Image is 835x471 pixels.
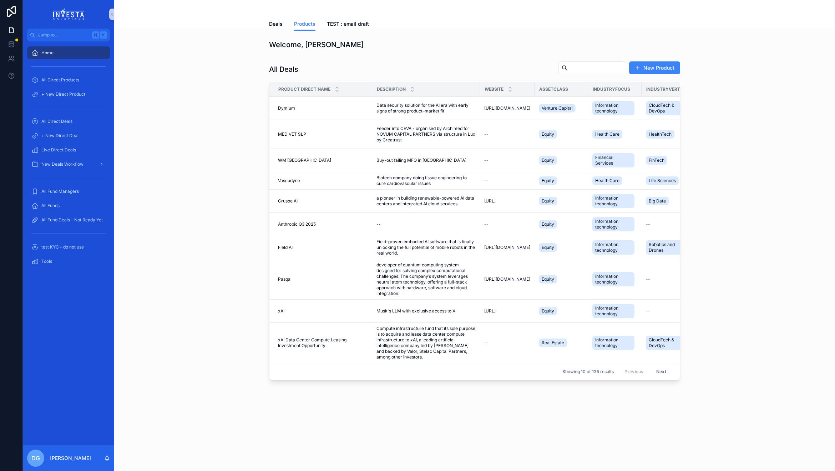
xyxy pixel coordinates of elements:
span: Life Sciences [649,178,676,184]
a: [URL][DOMAIN_NAME] [484,245,530,250]
a: Equity [539,155,584,166]
a: -- [484,157,530,163]
a: Robotics and Drones [646,239,691,256]
button: New Product [629,61,680,74]
a: Field-proven embodied AI software that is finally unlocking the full potential of mobile robots i... [376,239,476,256]
span: AssetClass [539,86,568,92]
a: Musk's LLM with exclusive access to X [376,308,476,314]
a: Life Sciences [646,175,691,186]
a: Dymium [278,105,368,111]
span: Big Data [649,198,666,204]
span: -- [646,221,650,227]
span: All Direct Deals [41,119,72,124]
span: -- [484,178,489,184]
a: Real Estate [539,337,584,349]
span: TEST : email draft [327,20,369,27]
span: Product Direct Name [278,86,330,92]
a: Live Direct Deals [27,144,110,156]
h1: All Deals [269,64,298,74]
span: WM [GEOGRAPHIC_DATA] [278,157,331,163]
span: -- [484,340,489,346]
span: Description [377,86,406,92]
a: CloudTech & DevOps [646,334,691,351]
span: Jump to... [38,32,89,38]
a: Biotech company doing tissue engineering to cure cardiovascular issues [376,175,476,186]
span: Robotics and Drones [649,242,685,253]
span: IndustryFocus [593,86,630,92]
a: test KYC - do not use [27,241,110,254]
a: FinTech [646,155,691,166]
button: Next [651,366,671,377]
span: Equity [542,308,554,314]
a: Data security solution for the AI era with early signs of strong product–market fit [376,102,476,114]
a: HealthTech [646,129,691,140]
span: Pasqal [278,276,292,282]
button: Jump to...K [27,29,110,41]
span: All Fund Managers [41,189,79,194]
a: + New Direct Deal [27,129,110,142]
span: -- [484,157,489,163]
span: All Direct Products [41,77,79,83]
a: Deals [269,17,283,32]
a: Information technology [592,100,637,117]
span: Equity [542,245,554,250]
span: [URL] [484,198,496,204]
span: Venture Capital [542,105,573,111]
a: Equity [539,242,584,253]
span: Financial Services [595,155,632,166]
span: MED VET SLP [278,131,306,137]
span: Equity [542,198,554,204]
a: Equity [539,195,584,207]
a: All Funds [27,199,110,212]
span: IndustryVertical [646,86,690,92]
span: Dymium [278,105,295,111]
a: Information technology [592,271,637,288]
a: [URL] [484,308,530,314]
span: test KYC - do not use [41,244,84,250]
span: CloudTech & DevOps [649,337,685,349]
span: Field AI [278,245,293,250]
a: a pioneer in building renewable-powered AI data centers and integrated AI cloud services [376,195,476,207]
a: Information technology [592,192,637,210]
span: xAI Data Center Compute Leasing Investment Opportunity [278,337,368,349]
span: + New Direct Product [41,91,85,97]
a: All Fund Managers [27,185,110,198]
a: Compute infrastructure fund that its sole purpose is to acquire and lease data center compute inf... [376,326,476,360]
span: Health Care [595,131,619,137]
span: Equity [542,157,554,163]
span: Products [294,20,315,27]
a: -- [376,221,476,227]
a: xAI [278,308,368,314]
span: Live Direct Deals [41,147,76,153]
span: All Funds [41,203,60,209]
span: Real Estate [542,340,564,346]
a: MED VET SLP [278,131,368,137]
a: + New Direct Product [27,88,110,101]
a: Feeder into CEVA - organised by Archimed for NOVUM CAPITAL PARTNERS via structure in Lux by Creat... [376,126,476,143]
span: HealthTech [649,131,672,137]
span: Tools [41,259,52,264]
span: Buy-out failing MFO in [GEOGRAPHIC_DATA] [376,157,466,163]
span: New Deals Workflow [41,161,83,167]
span: CloudTech & DevOps [649,102,685,114]
span: Musk's LLM with exclusive access to X [376,308,455,314]
span: Information technology [595,195,632,207]
span: Anthropic Q3 2025 [278,221,316,227]
a: All Fund Deals - Not Ready Yet [27,214,110,226]
span: Equity [542,178,554,184]
span: All Fund Deals - Not Ready Yet [41,217,103,223]
span: Vascudyne [278,178,300,184]
span: Information technology [595,102,632,114]
a: developer of quantum computing system designed for solving complex computational challenges. The ... [376,262,476,296]
span: + New Direct Deal [41,133,79,139]
a: Anthropic Q3 2025 [278,221,368,227]
span: -- [484,221,489,227]
span: Equity [542,276,554,282]
a: Information technology [592,302,637,320]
